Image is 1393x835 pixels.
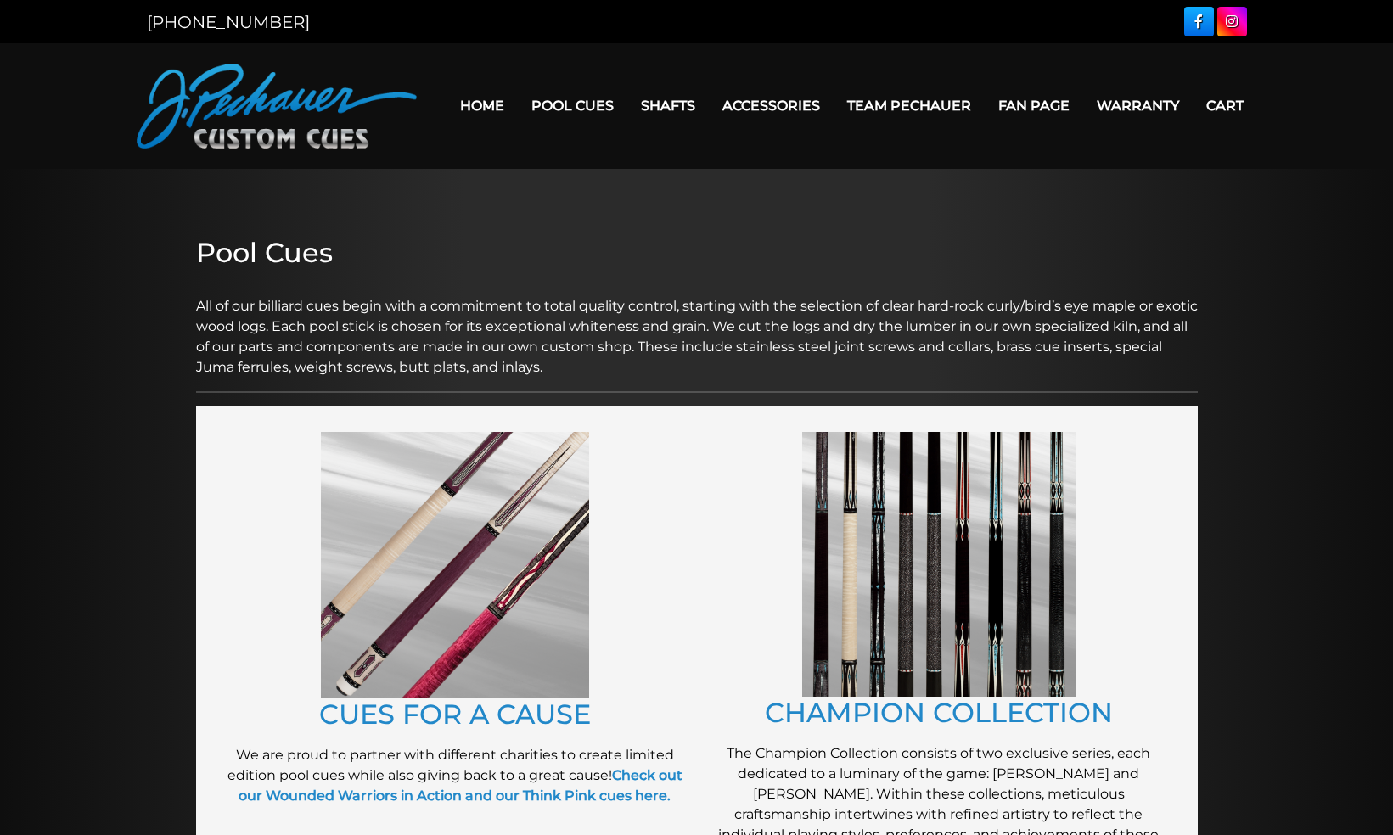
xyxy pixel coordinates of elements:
[1193,84,1257,127] a: Cart
[239,767,682,804] a: Check out our Wounded Warriors in Action and our Think Pink cues here.
[985,84,1083,127] a: Fan Page
[137,64,417,149] img: Pechauer Custom Cues
[1083,84,1193,127] a: Warranty
[196,276,1198,378] p: All of our billiard cues begin with a commitment to total quality control, starting with the sele...
[319,698,591,731] a: CUES FOR A CAUSE
[196,237,1198,269] h2: Pool Cues
[147,12,310,32] a: [PHONE_NUMBER]
[834,84,985,127] a: Team Pechauer
[222,745,688,806] p: We are proud to partner with different charities to create limited edition pool cues while also g...
[709,84,834,127] a: Accessories
[518,84,627,127] a: Pool Cues
[627,84,709,127] a: Shafts
[447,84,518,127] a: Home
[765,696,1113,729] a: CHAMPION COLLECTION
